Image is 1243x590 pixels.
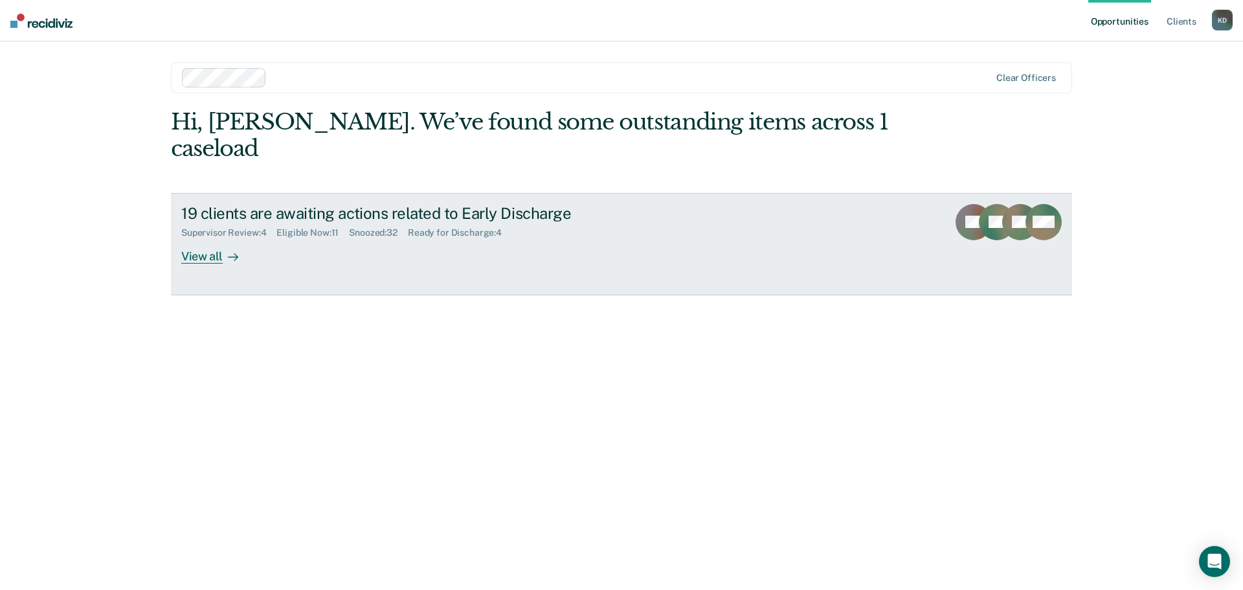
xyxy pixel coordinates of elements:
div: Ready for Discharge : 4 [408,227,512,238]
div: Supervisor Review : 4 [181,227,276,238]
div: Eligible Now : 11 [276,227,349,238]
div: K D [1212,10,1233,30]
a: 19 clients are awaiting actions related to Early DischargeSupervisor Review:4Eligible Now:11Snooz... [171,193,1072,295]
img: Recidiviz [10,14,73,28]
div: 19 clients are awaiting actions related to Early Discharge [181,204,636,223]
div: Clear officers [996,73,1056,84]
div: Open Intercom Messenger [1199,546,1230,577]
div: Hi, [PERSON_NAME]. We’ve found some outstanding items across 1 caseload [171,109,892,162]
div: View all [181,238,254,264]
button: KD [1212,10,1233,30]
div: Snoozed : 32 [349,227,408,238]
